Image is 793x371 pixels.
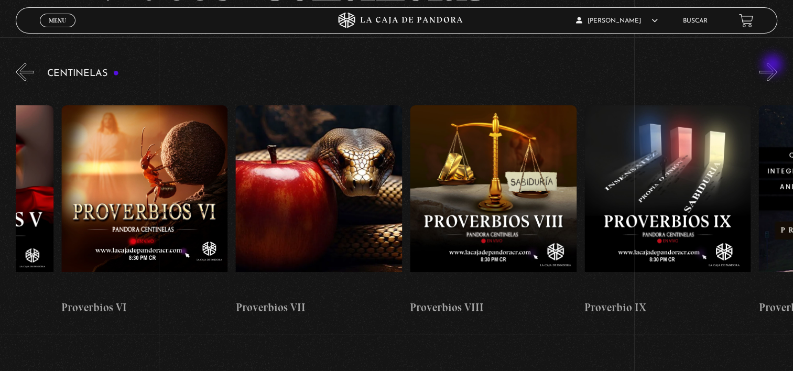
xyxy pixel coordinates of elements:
h4: Proverbios VI [61,299,228,316]
a: Proverbios VIII [410,89,577,333]
h4: Proverbio IX [584,299,751,316]
a: Buscar [683,18,708,24]
a: Proverbios VI [61,89,228,333]
button: Next [759,63,777,81]
span: Cerrar [45,26,70,34]
h4: Proverbios VII [235,299,402,316]
a: Proverbio IX [584,89,751,333]
a: View your shopping cart [739,14,753,28]
h4: Proverbios VIII [410,299,577,316]
span: Menu [49,17,66,24]
span: [PERSON_NAME] [576,18,658,24]
a: Proverbios VII [235,89,402,333]
button: Previous [16,63,34,81]
h3: Centinelas [47,69,119,79]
